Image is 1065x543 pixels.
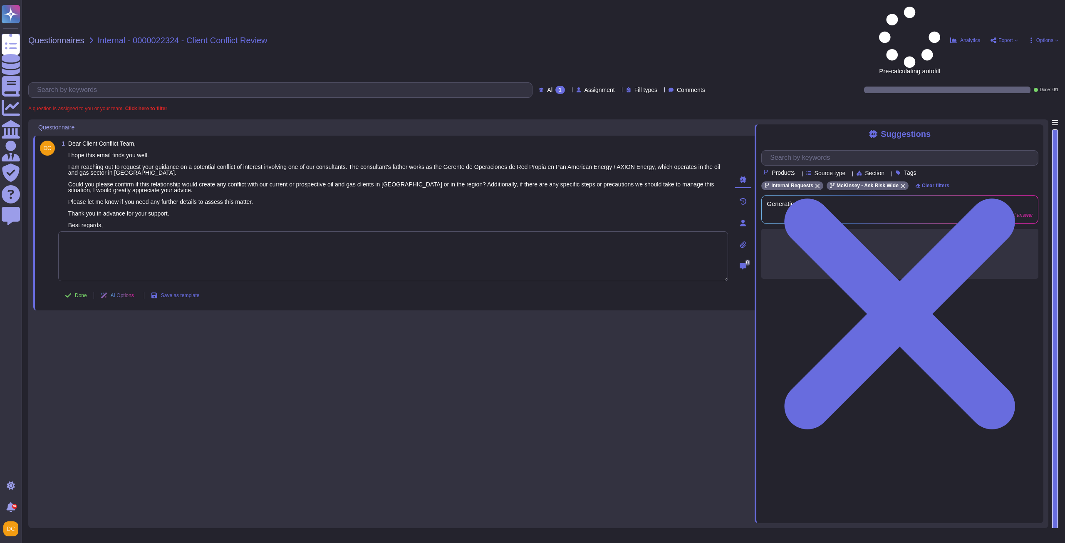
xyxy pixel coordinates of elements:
[585,87,615,93] span: Assignment
[2,520,24,538] button: user
[547,87,554,93] span: All
[12,504,17,509] div: 9+
[144,287,206,304] button: Save as template
[33,83,532,97] input: Search by keywords
[40,141,55,156] img: user
[1040,88,1051,92] span: Done:
[745,260,750,265] span: 0
[555,86,565,94] div: 1
[677,87,705,93] span: Comments
[1036,38,1053,43] span: Options
[124,106,167,112] b: Click here to filter
[58,141,65,146] span: 1
[68,140,720,228] span: Dear Client Conflict Team, I hope this email finds you well. I am reaching out to request your gu...
[950,37,980,44] button: Analytics
[960,38,980,43] span: Analytics
[28,36,84,45] span: Questionnaires
[28,106,167,111] span: A question is assigned to you or your team.
[111,293,134,298] span: AI Options
[58,287,94,304] button: Done
[98,36,267,45] span: Internal - 0000022324 - Client Conflict Review
[766,151,1038,165] input: Search by keywords
[161,293,200,298] span: Save as template
[879,7,940,74] span: Pre-calculating autofill
[75,293,87,298] span: Done
[634,87,657,93] span: Fill types
[998,38,1013,43] span: Export
[3,521,18,536] img: user
[38,124,74,130] span: Questionnaire
[1053,88,1058,92] span: 0 / 1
